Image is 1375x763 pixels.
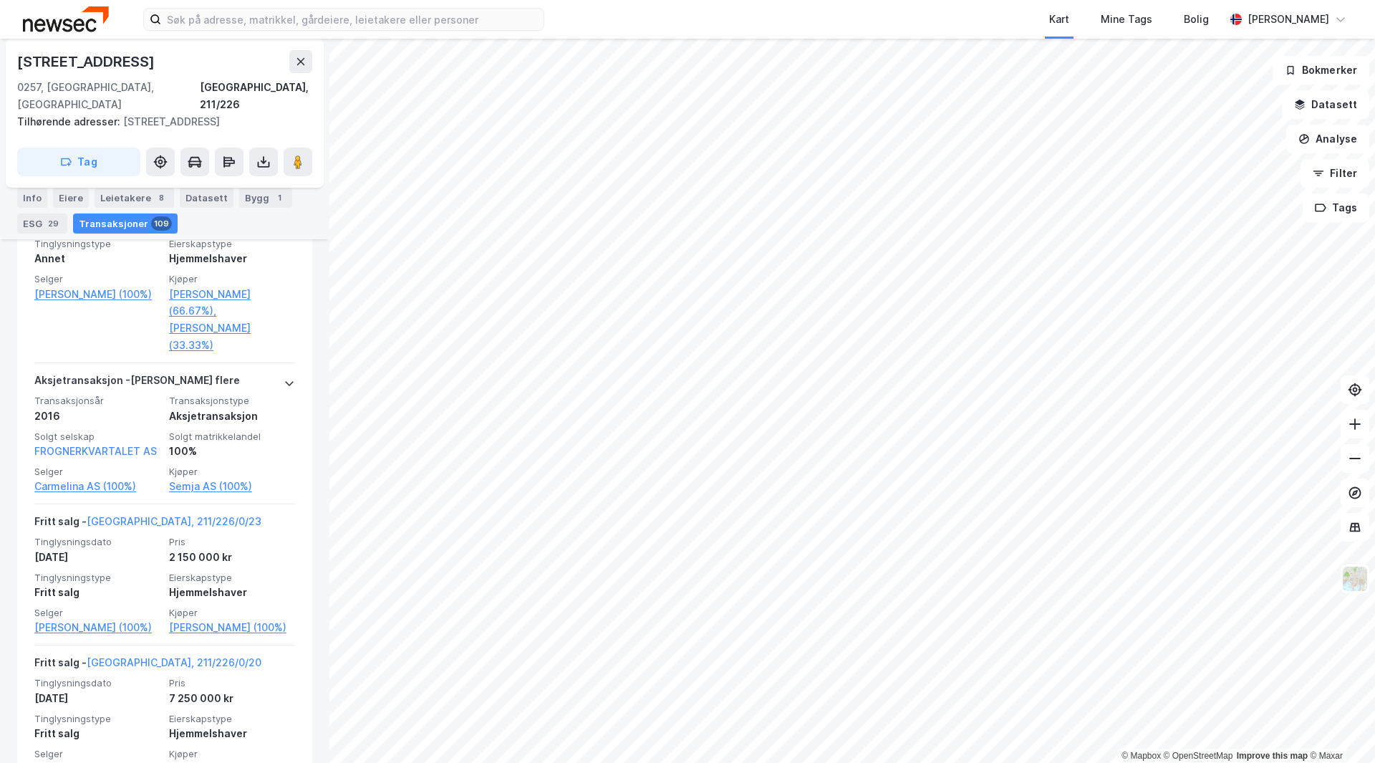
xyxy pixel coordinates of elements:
[34,273,160,285] span: Selger
[154,191,168,205] div: 8
[1341,565,1369,592] img: Z
[169,395,295,407] span: Transaksjonstype
[169,286,295,320] a: [PERSON_NAME] (66.67%),
[17,115,123,128] span: Tilhørende adresser:
[1303,193,1369,222] button: Tags
[169,690,295,707] div: 7 250 000 kr
[73,213,178,234] div: Transaksjoner
[200,79,312,113] div: [GEOGRAPHIC_DATA], 211/226
[1049,11,1069,28] div: Kart
[17,79,200,113] div: 0257, [GEOGRAPHIC_DATA], [GEOGRAPHIC_DATA]
[169,748,295,760] span: Kjøper
[34,250,160,267] div: Annet
[169,584,295,601] div: Hjemmelshaver
[34,408,160,425] div: 2016
[34,748,160,760] span: Selger
[1164,751,1233,761] a: OpenStreetMap
[34,572,160,584] span: Tinglysningstype
[53,188,89,208] div: Eiere
[34,286,160,303] a: [PERSON_NAME] (100%)
[1282,90,1369,119] button: Datasett
[1303,694,1375,763] iframe: Chat Widget
[17,50,158,73] div: [STREET_ADDRESS]
[34,238,160,250] span: Tinglysningstype
[1273,56,1369,85] button: Bokmerker
[17,188,47,208] div: Info
[17,148,140,176] button: Tag
[34,654,261,677] div: Fritt salg -
[34,478,160,495] a: Carmelina AS (100%)
[34,536,160,548] span: Tinglysningsdato
[169,713,295,725] span: Eierskapstype
[169,466,295,478] span: Kjøper
[169,250,295,267] div: Hjemmelshaver
[1101,11,1152,28] div: Mine Tags
[151,216,172,231] div: 109
[180,188,233,208] div: Datasett
[169,478,295,495] a: Semja AS (100%)
[1303,694,1375,763] div: Kontrollprogram for chat
[169,238,295,250] span: Eierskapstype
[1237,751,1308,761] a: Improve this map
[161,9,544,30] input: Søk på adresse, matrikkel, gårdeiere, leietakere eller personer
[34,677,160,689] span: Tinglysningsdato
[87,656,261,668] a: [GEOGRAPHIC_DATA], 211/226/0/20
[169,536,295,548] span: Pris
[34,584,160,601] div: Fritt salg
[1121,751,1161,761] a: Mapbox
[169,408,295,425] div: Aksjetransaksjon
[272,191,286,205] div: 1
[34,513,261,536] div: Fritt salg -
[1286,125,1369,153] button: Analyse
[23,6,109,32] img: newsec-logo.f6e21ccffca1b3a03d2d.png
[169,619,295,636] a: [PERSON_NAME] (100%)
[34,690,160,707] div: [DATE]
[34,713,160,725] span: Tinglysningstype
[169,320,295,354] a: [PERSON_NAME] (33.33%)
[169,725,295,742] div: Hjemmelshaver
[239,188,292,208] div: Bygg
[169,443,295,460] div: 100%
[1184,11,1209,28] div: Bolig
[34,372,240,395] div: Aksjetransaksjon - [PERSON_NAME] flere
[87,515,261,527] a: [GEOGRAPHIC_DATA], 211/226/0/23
[34,445,157,457] a: FROGNERKVARTALET AS
[169,572,295,584] span: Eierskapstype
[45,216,62,231] div: 29
[34,607,160,619] span: Selger
[169,273,295,285] span: Kjøper
[34,725,160,742] div: Fritt salg
[169,607,295,619] span: Kjøper
[169,677,295,689] span: Pris
[34,619,160,636] a: [PERSON_NAME] (100%)
[95,188,174,208] div: Leietakere
[17,113,301,130] div: [STREET_ADDRESS]
[34,466,160,478] span: Selger
[17,213,67,234] div: ESG
[1301,159,1369,188] button: Filter
[34,549,160,566] div: [DATE]
[169,549,295,566] div: 2 150 000 kr
[34,431,160,443] span: Solgt selskap
[169,431,295,443] span: Solgt matrikkelandel
[1248,11,1329,28] div: [PERSON_NAME]
[34,395,160,407] span: Transaksjonsår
